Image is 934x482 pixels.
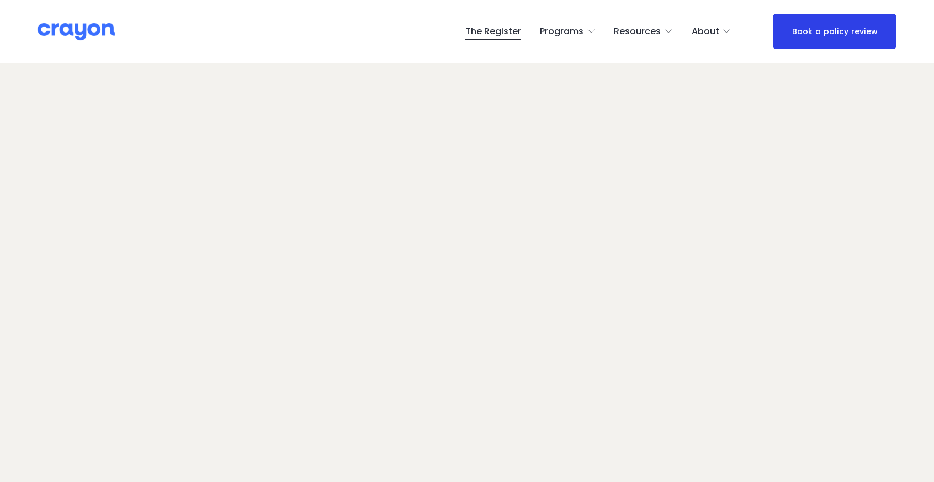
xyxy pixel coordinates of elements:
a: folder dropdown [540,23,596,40]
a: folder dropdown [692,23,731,40]
span: Programs [540,24,583,40]
span: About [692,24,719,40]
span: Resources [614,24,661,40]
img: Crayon [38,22,115,41]
a: Book a policy review [773,14,896,49]
a: The Register [465,23,521,40]
a: folder dropdown [614,23,673,40]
